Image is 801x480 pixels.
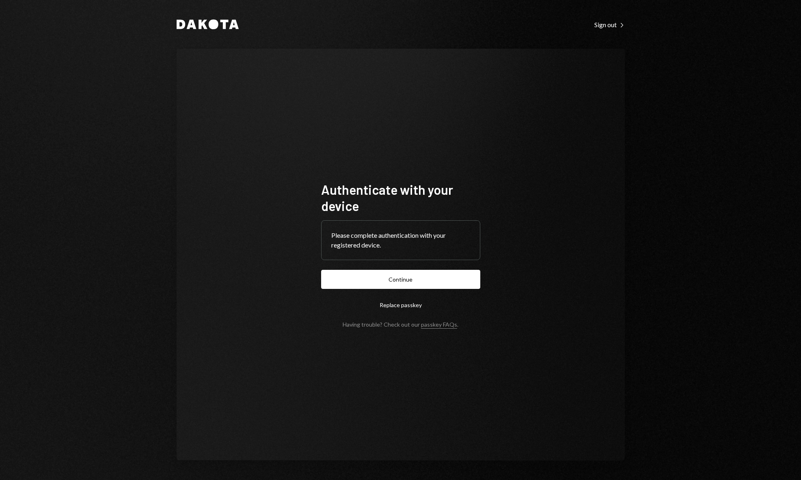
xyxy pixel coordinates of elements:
[421,321,457,329] a: passkey FAQs
[594,21,625,29] div: Sign out
[321,181,480,214] h1: Authenticate with your device
[343,321,458,328] div: Having trouble? Check out our .
[594,20,625,29] a: Sign out
[321,270,480,289] button: Continue
[331,230,470,250] div: Please complete authentication with your registered device.
[321,295,480,314] button: Replace passkey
